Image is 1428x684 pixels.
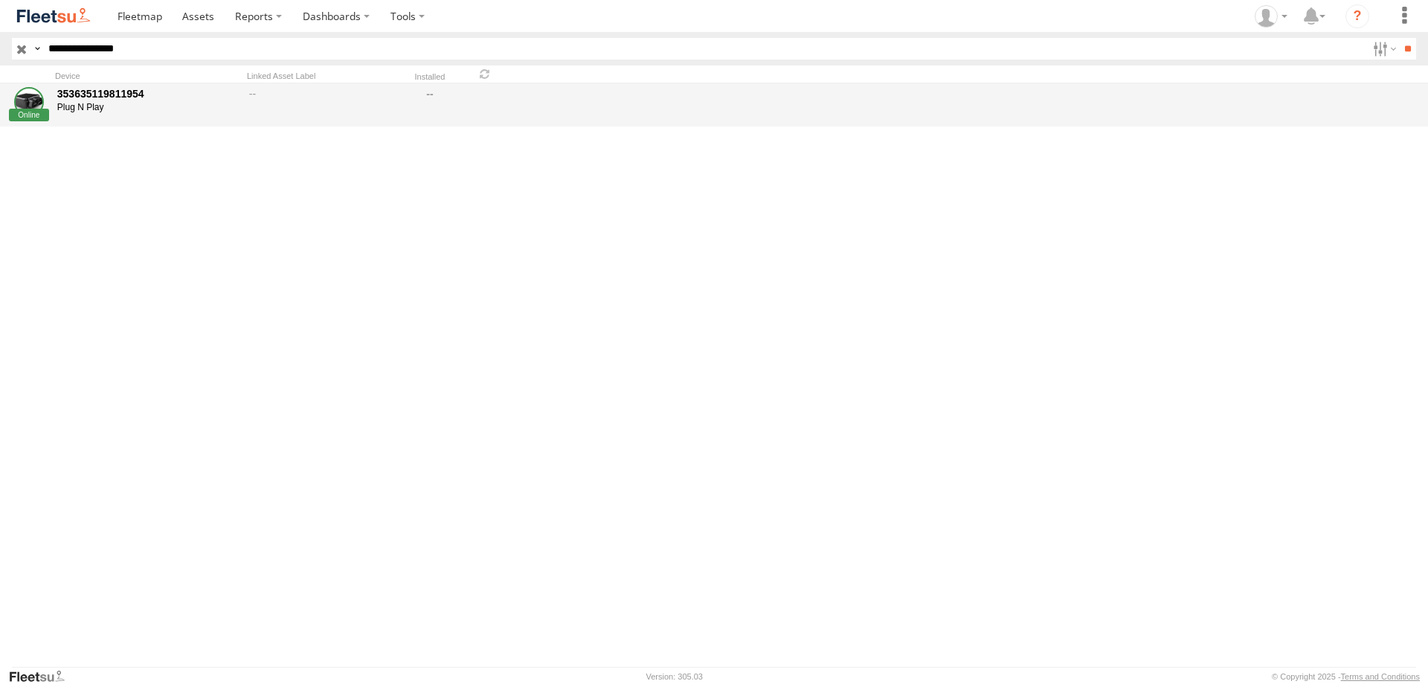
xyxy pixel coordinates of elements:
i: ? [1345,4,1369,28]
label: Search Filter Options [1367,38,1399,60]
div: © Copyright 2025 - [1272,672,1420,681]
a: Terms and Conditions [1341,672,1420,681]
div: Installed [402,74,458,81]
div: Linked Asset Label [247,71,396,81]
div: Version: 305.03 [646,672,703,681]
div: Device [55,71,241,81]
label: Search Query [31,38,43,60]
div: 353635119811954 [57,87,239,100]
img: fleetsu-logo-horizontal.svg [15,6,92,26]
span: Refresh [476,67,494,81]
div: Plug N Play [57,102,239,114]
a: Visit our Website [8,669,77,684]
div: Muhammad Babar Raza [1249,5,1293,28]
